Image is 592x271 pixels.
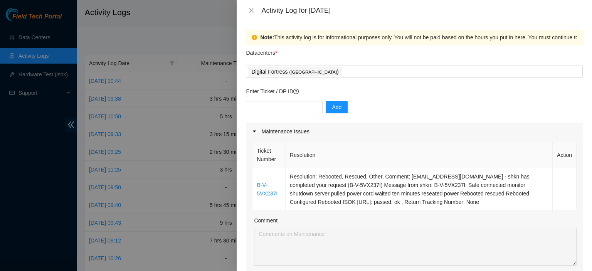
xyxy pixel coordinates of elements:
th: Action [553,142,577,168]
button: Add [326,101,348,113]
p: Digital Fortress ) [251,67,338,76]
span: exclamation-circle [252,35,257,40]
span: close [248,7,254,13]
strong: Note: [260,33,274,42]
div: Maintenance Issues [246,123,583,140]
div: Activity Log for [DATE] [261,6,583,15]
span: ( [GEOGRAPHIC_DATA] [289,70,337,74]
span: Add [332,103,341,111]
th: Resolution [286,142,553,168]
span: caret-right [252,129,257,134]
span: question-circle [293,89,299,94]
th: Ticket Number [252,142,286,168]
label: Comment [254,216,277,225]
a: B-V-5VX237I [257,182,277,197]
td: Resolution: Rebooted, Rescued, Other, Comment: [EMAIL_ADDRESS][DOMAIN_NAME] - shkn has completed ... [286,168,553,211]
button: Close [246,7,257,14]
p: Datacenters [246,45,277,57]
textarea: Comment [254,228,577,266]
p: Enter Ticket / DP ID [246,87,583,96]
